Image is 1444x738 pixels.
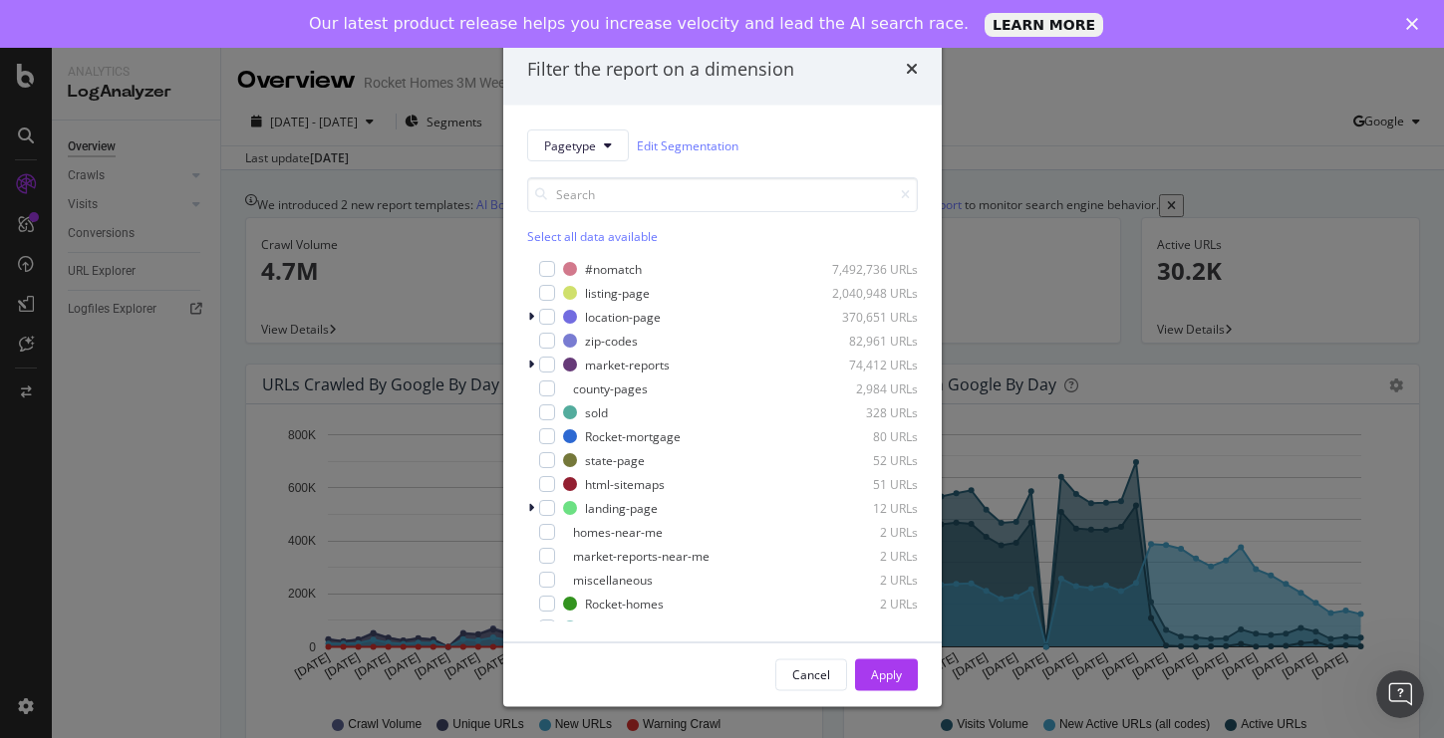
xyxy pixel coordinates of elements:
[585,595,664,612] div: Rocket-homes
[637,134,738,155] a: Edit Segmentation
[855,658,918,690] button: Apply
[585,427,681,444] div: Rocket-mortgage
[585,308,661,325] div: location-page
[820,618,918,635] div: 1 URL
[585,260,642,277] div: #nomatch
[820,499,918,516] div: 12 URLs
[585,332,638,349] div: zip-codes
[820,356,918,372] div: 74,412 URLs
[820,332,918,349] div: 82,961 URLs
[775,658,847,690] button: Cancel
[985,13,1103,37] a: LEARN MORE
[820,547,918,564] div: 2 URLs
[585,356,670,372] div: market-reports
[503,32,942,706] div: modal
[820,571,918,588] div: 2 URLs
[527,228,918,245] div: Select all data available
[820,284,918,301] div: 2,040,948 URLs
[585,451,645,468] div: state-page
[820,379,918,396] div: 2,984 URLs
[585,618,645,635] div: homepage
[573,547,710,564] div: market-reports-near-me
[820,260,918,277] div: 7,492,736 URLs
[544,136,596,153] span: Pagetype
[820,451,918,468] div: 52 URLs
[585,475,665,492] div: html-sitemaps
[585,499,658,516] div: landing-page
[1376,670,1424,718] iframe: Intercom live chat
[820,595,918,612] div: 2 URLs
[527,56,794,82] div: Filter the report on a dimension
[906,56,918,82] div: times
[527,177,918,212] input: Search
[573,571,653,588] div: miscellaneous
[527,129,629,161] button: Pagetype
[1406,18,1426,30] div: Close
[585,403,608,420] div: sold
[820,475,918,492] div: 51 URLs
[573,379,648,396] div: county-pages
[820,427,918,444] div: 80 URLs
[309,14,969,34] div: Our latest product release helps you increase velocity and lead the AI search race.
[820,523,918,540] div: 2 URLs
[573,523,663,540] div: homes-near-me
[585,284,650,301] div: listing-page
[820,308,918,325] div: 370,651 URLs
[871,665,902,682] div: Apply
[820,403,918,420] div: 328 URLs
[792,665,830,682] div: Cancel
